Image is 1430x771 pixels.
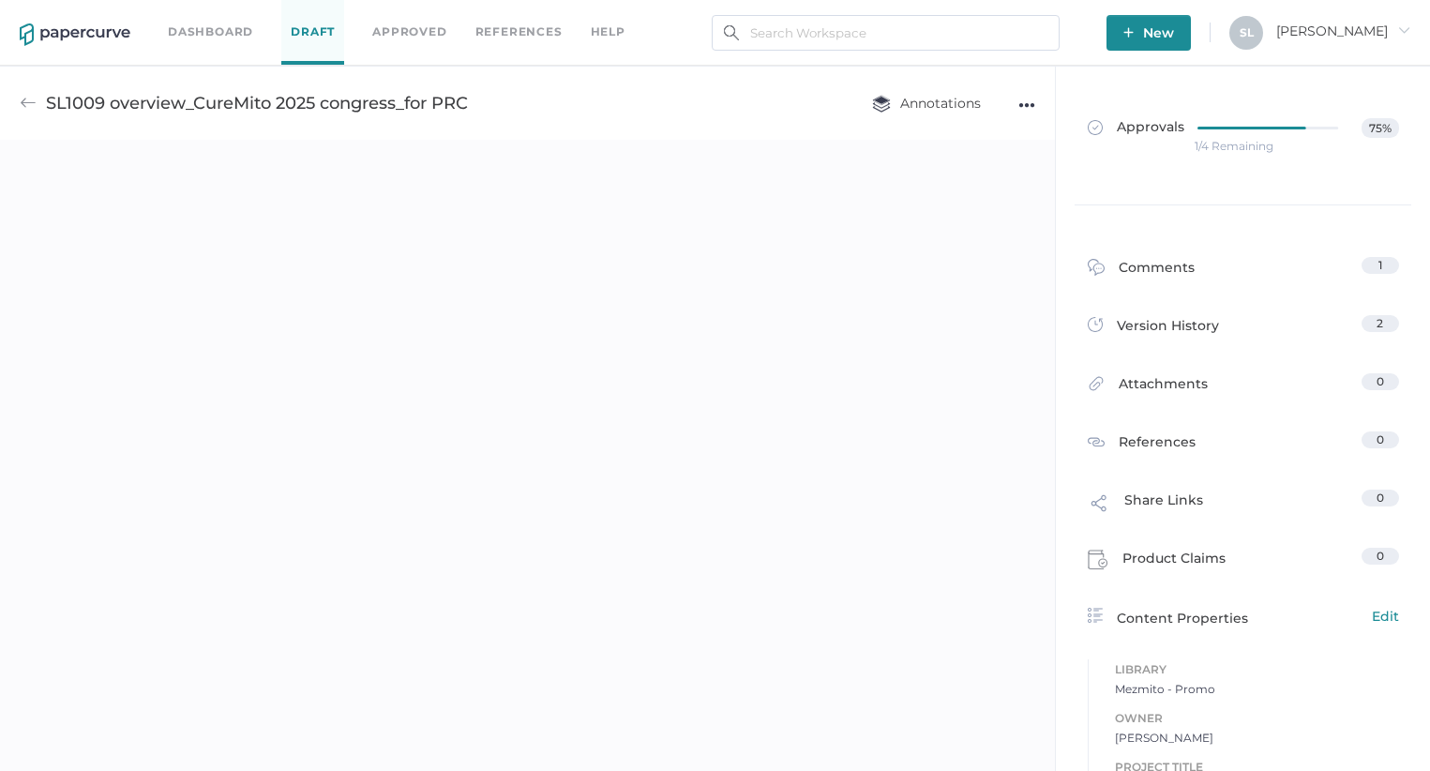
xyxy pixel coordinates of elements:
[1115,708,1399,729] span: Owner
[1088,433,1105,450] img: reference-icon.cd0ee6a9.svg
[1377,316,1383,330] span: 2
[1088,490,1203,525] div: Share Links
[1123,27,1134,38] img: plus-white.e19ec114.svg
[1088,608,1103,623] img: content-properties-icon.34d20aed.svg
[724,25,739,40] img: search.bf03fe8b.svg
[872,95,891,113] img: annotation-layers.cc6d0e6b.svg
[168,22,253,42] a: Dashboard
[1088,120,1103,135] img: approved-grey.341b8de9.svg
[1088,373,1399,402] a: Attachments0
[1088,375,1105,397] img: attachments-icon.0dd0e375.svg
[1123,15,1174,51] span: New
[1378,258,1382,272] span: 1
[1088,373,1208,402] div: Attachments
[1018,92,1035,118] div: ●●●
[1088,118,1184,139] span: Approvals
[1088,548,1226,576] div: Product Claims
[46,85,468,121] div: SL1009 overview_CureMito 2025 congress_for PRC
[1240,25,1254,39] span: S L
[20,23,130,46] img: papercurve-logo-colour.7244d18c.svg
[372,22,446,42] a: Approved
[1397,23,1410,37] i: arrow_right
[872,95,981,112] span: Annotations
[1088,550,1108,570] img: claims-icon.71597b81.svg
[1106,15,1191,51] button: New
[1088,317,1103,336] img: versions-icon.ee5af6b0.svg
[591,22,625,42] div: help
[1088,606,1399,628] div: Content Properties
[1377,432,1384,446] span: 0
[1377,491,1384,505] span: 0
[1088,257,1399,286] a: Comments1
[1076,99,1410,172] a: Approvals75%
[853,85,1000,121] button: Annotations
[1088,431,1196,456] div: References
[1362,118,1398,138] span: 75%
[1372,606,1399,627] span: Edit
[475,22,563,42] a: References
[1115,659,1399,680] span: Library
[1088,491,1110,520] img: share-link-icon.af96a55c.svg
[1088,431,1399,456] a: References0
[1088,606,1399,628] a: Content PropertiesEdit
[712,15,1060,51] input: Search Workspace
[1088,257,1195,286] div: Comments
[20,95,37,112] img: back-arrow-grey.72011ae3.svg
[1276,23,1410,39] span: [PERSON_NAME]
[1115,729,1399,748] span: [PERSON_NAME]
[1088,259,1105,280] img: comment-icon.4fbda5a2.svg
[1377,549,1384,563] span: 0
[1377,374,1384,388] span: 0
[1088,315,1219,341] div: Version History
[1088,490,1399,525] a: Share Links0
[1088,548,1399,576] a: Product Claims0
[1088,315,1399,341] a: Version History2
[1115,680,1399,699] span: Mezmito - Promo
